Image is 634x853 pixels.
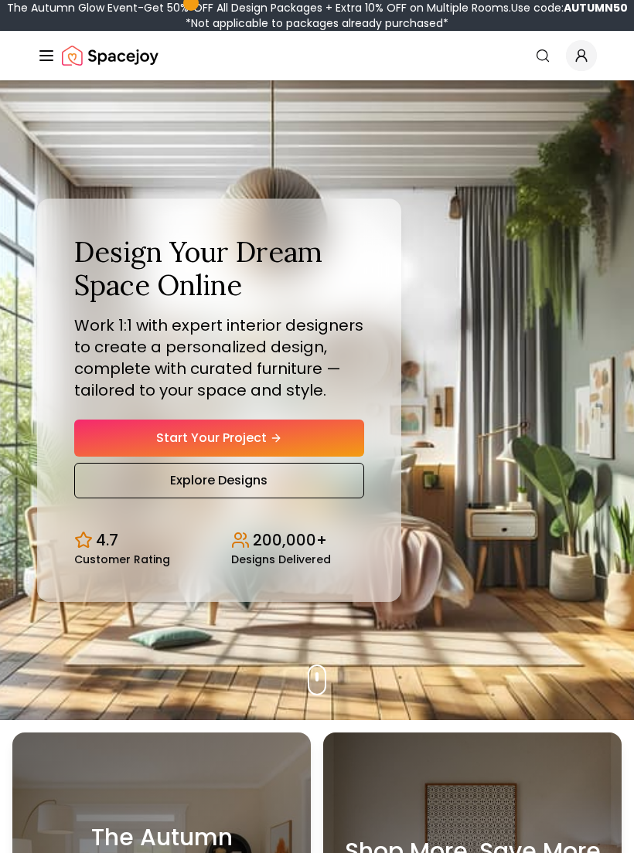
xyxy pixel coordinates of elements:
img: Spacejoy Logo [62,40,158,71]
div: Design stats [74,517,364,565]
a: Explore Designs [74,463,364,498]
a: Spacejoy [62,40,158,71]
p: Work 1:1 with expert interior designers to create a personalized design, complete with curated fu... [74,314,364,401]
small: Designs Delivered [231,554,331,565]
span: *Not applicable to packages already purchased* [186,15,448,31]
a: Start Your Project [74,420,364,457]
p: 200,000+ [253,529,327,551]
small: Customer Rating [74,554,170,565]
h1: Design Your Dream Space Online [74,236,364,302]
nav: Global [37,31,597,80]
p: 4.7 [96,529,118,551]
